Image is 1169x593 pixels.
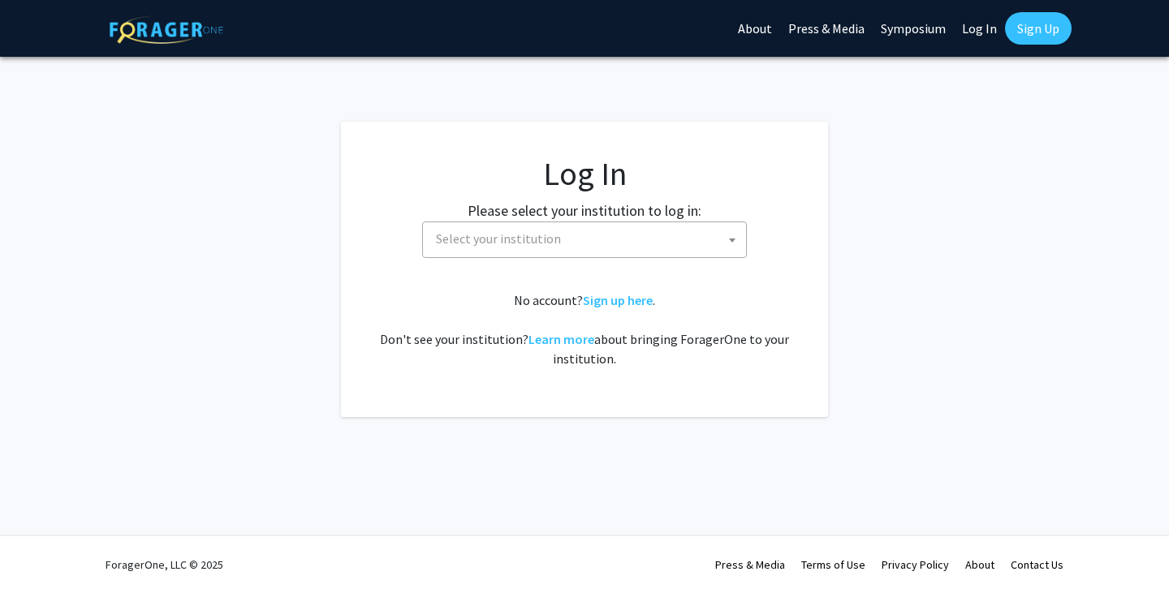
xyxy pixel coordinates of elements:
div: ForagerOne, LLC © 2025 [106,536,223,593]
a: Privacy Policy [882,557,949,572]
h1: Log In [373,154,796,193]
span: Select your institution [429,222,746,256]
span: Select your institution [436,230,561,247]
label: Please select your institution to log in: [468,200,701,221]
img: ForagerOne Logo [110,15,223,44]
a: Sign Up [1005,12,1072,45]
span: Select your institution [422,221,747,258]
a: Learn more about bringing ForagerOne to your institution [528,331,594,347]
a: Press & Media [715,557,785,572]
div: No account? . Don't see your institution? about bringing ForagerOne to your institution. [373,290,796,368]
a: About [965,557,994,572]
a: Sign up here [583,292,653,308]
a: Contact Us [1011,557,1063,572]
a: Terms of Use [801,557,865,572]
